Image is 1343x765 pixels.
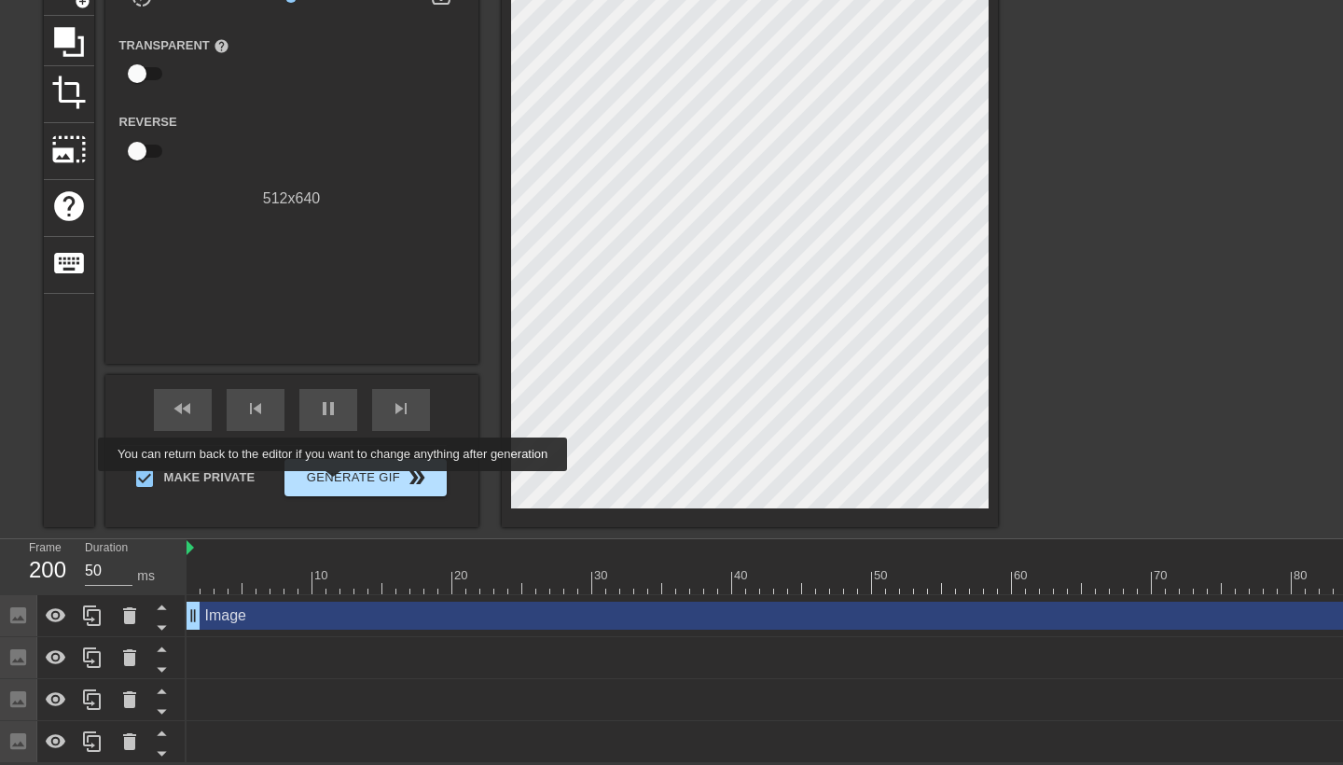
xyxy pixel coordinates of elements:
div: 40 [734,566,751,585]
span: drag_handle [184,606,202,625]
span: keyboard [51,245,87,281]
label: Reverse [119,113,177,132]
label: Transparent [119,36,229,55]
div: 200 [29,553,57,587]
span: Generate Gif [292,466,438,489]
div: 50 [874,566,891,585]
span: skip_next [390,397,412,420]
button: Generate Gif [284,459,446,496]
span: Make Private [164,468,256,487]
div: 512 x 640 [105,188,478,210]
div: 80 [1294,566,1310,585]
div: 30 [594,566,611,585]
div: 70 [1154,566,1170,585]
span: help [214,38,229,54]
label: Duration [85,543,128,554]
span: crop [51,75,87,110]
span: skip_previous [244,397,267,420]
div: Frame [15,539,71,593]
div: 60 [1014,566,1031,585]
span: help [51,188,87,224]
span: pause [317,397,339,420]
span: fast_rewind [172,397,194,420]
span: double_arrow [406,466,428,489]
div: 20 [454,566,471,585]
span: photo_size_select_large [51,132,87,167]
div: ms [137,566,155,586]
div: 10 [314,566,331,585]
